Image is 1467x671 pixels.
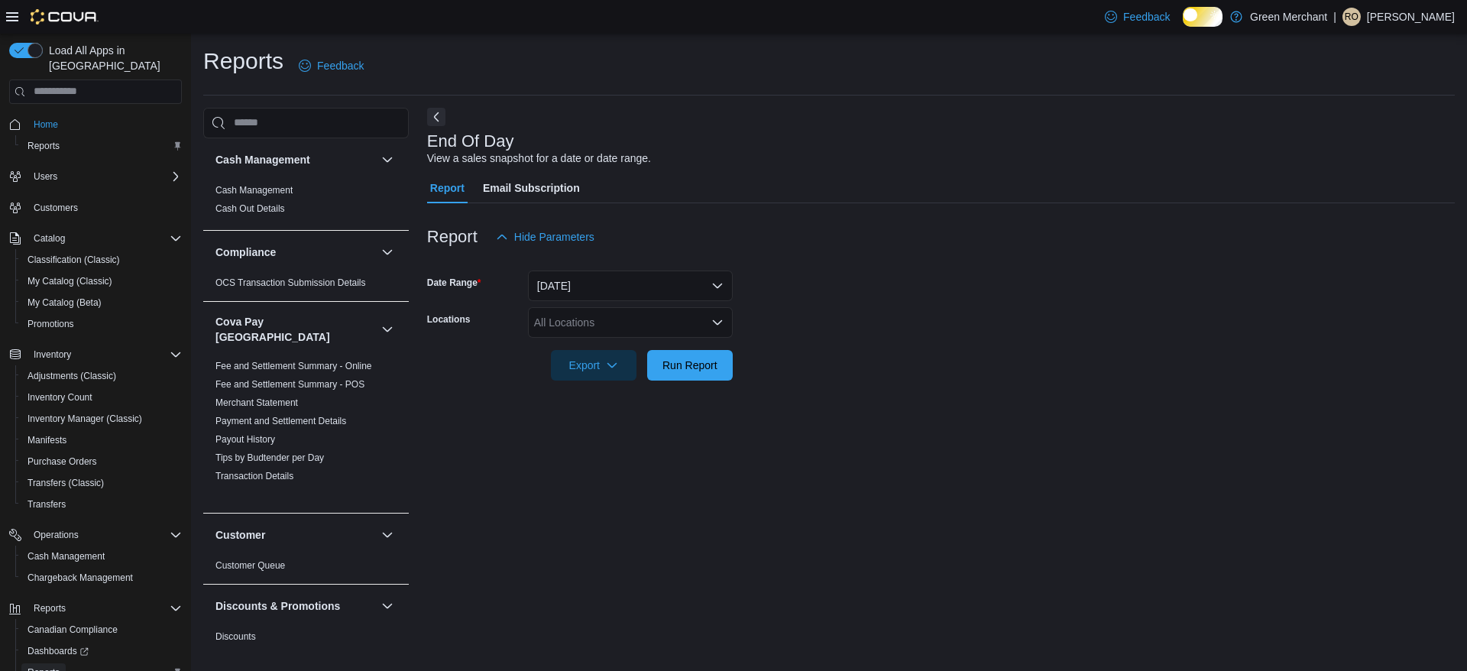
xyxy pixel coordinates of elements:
[21,642,95,660] a: Dashboards
[427,132,514,151] h3: End Of Day
[15,567,188,588] button: Chargeback Management
[1250,8,1327,26] p: Green Merchant
[28,550,105,562] span: Cash Management
[215,397,298,409] span: Merchant Statement
[21,315,182,333] span: Promotions
[34,602,66,614] span: Reports
[15,430,188,451] button: Manifests
[15,472,188,494] button: Transfers (Classic)
[378,526,397,544] button: Customer
[215,630,256,643] span: Discounts
[28,167,182,186] span: Users
[21,293,108,312] a: My Catalog (Beta)
[15,135,188,157] button: Reports
[28,115,64,134] a: Home
[378,151,397,169] button: Cash Management
[215,452,324,463] a: Tips by Budtender per Day
[203,181,409,230] div: Cash Management
[21,642,182,660] span: Dashboards
[215,415,346,427] span: Payment and Settlement Details
[1183,7,1223,27] input: Dark Mode
[21,452,182,471] span: Purchase Orders
[15,408,188,430] button: Inventory Manager (Classic)
[34,529,79,541] span: Operations
[28,434,66,446] span: Manifests
[203,357,409,513] div: Cova Pay [GEOGRAPHIC_DATA]
[1099,2,1176,32] a: Feedback
[21,569,182,587] span: Chargeback Management
[1345,8,1359,26] span: RO
[28,229,182,248] span: Catalog
[215,245,276,260] h3: Compliance
[21,431,182,449] span: Manifests
[28,498,66,511] span: Transfers
[21,367,182,385] span: Adjustments (Classic)
[215,470,293,482] span: Transaction Details
[317,58,364,73] span: Feedback
[28,167,63,186] button: Users
[215,245,375,260] button: Compliance
[28,526,85,544] button: Operations
[28,413,142,425] span: Inventory Manager (Classic)
[203,556,409,584] div: Customer
[28,275,112,287] span: My Catalog (Classic)
[215,185,293,196] a: Cash Management
[378,320,397,339] button: Cova Pay [GEOGRAPHIC_DATA]
[215,598,340,614] h3: Discounts & Promotions
[15,365,188,387] button: Adjustments (Classic)
[215,433,275,446] span: Payout History
[34,232,65,245] span: Catalog
[15,387,188,408] button: Inventory Count
[21,410,182,428] span: Inventory Manager (Classic)
[21,388,182,407] span: Inventory Count
[560,350,627,381] span: Export
[15,546,188,567] button: Cash Management
[21,315,80,333] a: Promotions
[203,46,283,76] h1: Reports
[15,640,188,662] a: Dashboards
[427,108,445,126] button: Next
[34,202,78,214] span: Customers
[21,569,139,587] a: Chargeback Management
[215,184,293,196] span: Cash Management
[215,361,372,371] a: Fee and Settlement Summary - Online
[21,251,126,269] a: Classification (Classic)
[34,348,71,361] span: Inventory
[215,559,285,572] span: Customer Queue
[1333,8,1336,26] p: |
[490,222,601,252] button: Hide Parameters
[215,203,285,215] span: Cash Out Details
[378,597,397,615] button: Discounts & Promotions
[215,471,293,481] a: Transaction Details
[28,599,72,618] button: Reports
[378,243,397,261] button: Compliance
[427,228,478,246] h3: Report
[711,316,724,329] button: Open list of options
[427,313,471,326] label: Locations
[15,249,188,271] button: Classification (Classic)
[215,152,375,167] button: Cash Management
[215,152,310,167] h3: Cash Management
[215,203,285,214] a: Cash Out Details
[3,344,188,365] button: Inventory
[215,631,256,642] a: Discounts
[215,314,375,345] h3: Cova Pay [GEOGRAPHIC_DATA]
[215,598,375,614] button: Discounts & Promotions
[15,313,188,335] button: Promotions
[21,431,73,449] a: Manifests
[15,619,188,640] button: Canadian Compliance
[28,455,97,468] span: Purchase Orders
[3,166,188,187] button: Users
[21,495,72,514] a: Transfers
[28,477,104,489] span: Transfers (Classic)
[21,251,182,269] span: Classification (Classic)
[215,416,346,426] a: Payment and Settlement Details
[28,198,182,217] span: Customers
[21,621,124,639] a: Canadian Compliance
[3,228,188,249] button: Catalog
[34,170,57,183] span: Users
[215,379,364,390] a: Fee and Settlement Summary - POS
[647,350,733,381] button: Run Report
[427,277,481,289] label: Date Range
